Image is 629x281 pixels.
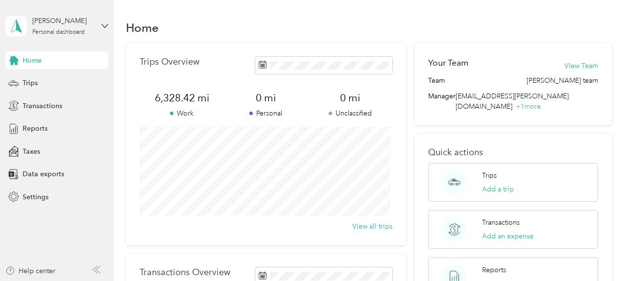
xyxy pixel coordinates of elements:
p: Trips [482,170,497,181]
span: [PERSON_NAME] team [527,75,598,86]
iframe: Everlance-gr Chat Button Frame [574,226,629,281]
p: Personal [224,108,308,118]
button: View Team [564,61,598,71]
button: Help center [5,266,55,276]
span: Settings [23,192,48,202]
span: + 1 more [516,102,541,111]
div: [PERSON_NAME] [32,16,94,26]
h2: Your Team [428,57,468,69]
span: Trips [23,78,38,88]
span: Manager [428,91,456,112]
span: 6,328.42 mi [140,91,224,105]
p: Unclassified [308,108,392,118]
p: Trips Overview [140,57,199,67]
span: 0 mi [224,91,308,105]
span: 0 mi [308,91,392,105]
button: Add a trip [482,184,514,194]
p: Reports [482,265,506,275]
div: Personal dashboard [32,29,85,35]
p: Work [140,108,224,118]
span: Reports [23,123,48,134]
p: Transactions Overview [140,267,230,278]
span: Home [23,55,42,66]
p: Quick actions [428,147,598,158]
button: Add an expense [482,231,533,241]
h1: Home [126,23,159,33]
span: Data exports [23,169,64,179]
p: Transactions [482,217,520,228]
button: View all trips [352,221,392,232]
span: [EMAIL_ADDRESS][PERSON_NAME][DOMAIN_NAME] [456,92,569,111]
span: Taxes [23,146,40,157]
span: Transactions [23,101,62,111]
span: Team [428,75,445,86]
